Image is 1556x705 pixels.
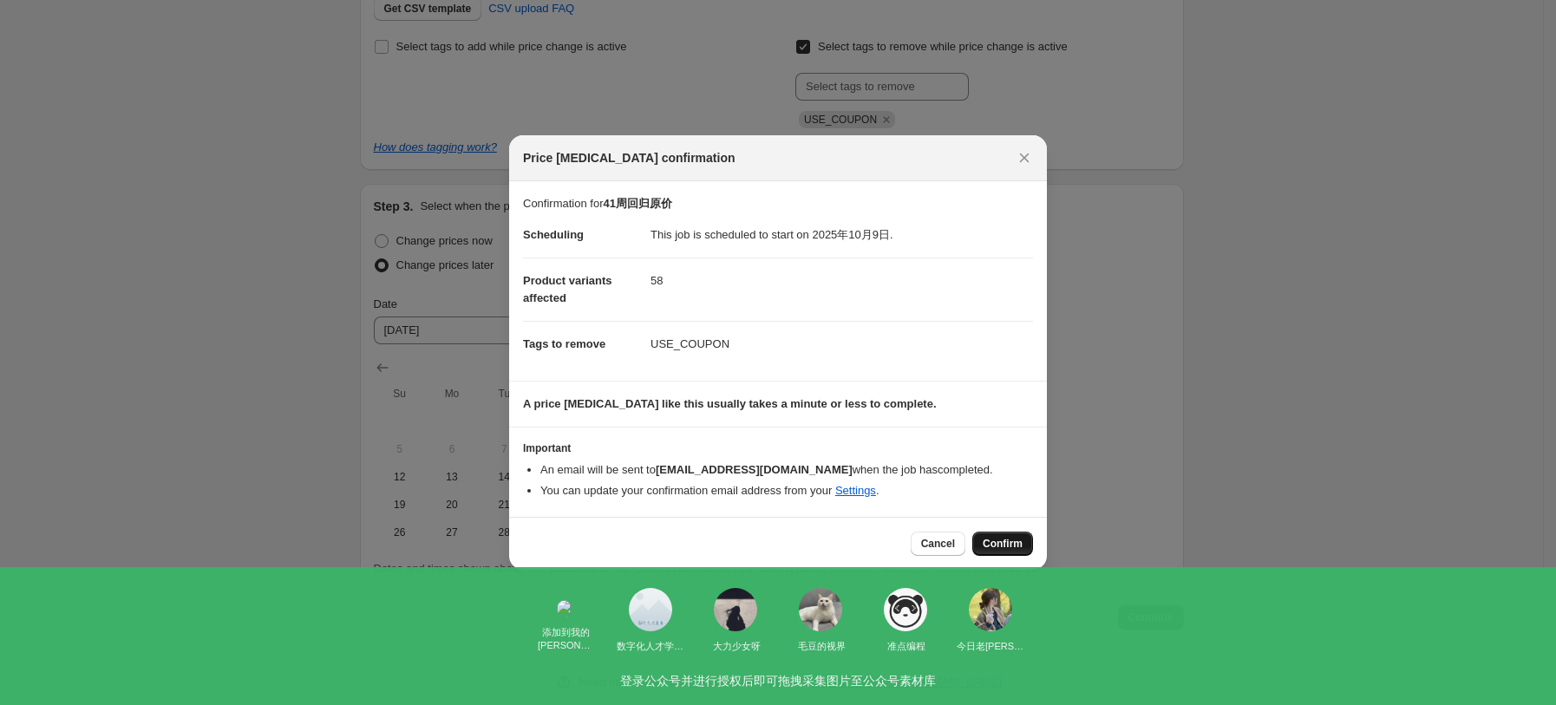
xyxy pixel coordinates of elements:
button: Confirm [972,532,1033,556]
a: Settings [835,484,876,497]
span: Confirm [983,537,1023,551]
li: You can update your confirmation email address from your . [540,482,1033,499]
p: Confirmation for [523,195,1033,212]
b: 41周回归原价 [603,197,671,210]
li: An email will be sent to when the job has completed . [540,461,1033,479]
span: Price [MEDICAL_DATA] confirmation [523,149,736,166]
h3: Important [523,441,1033,455]
b: [EMAIL_ADDRESS][DOMAIN_NAME] [656,463,853,476]
button: Cancel [911,532,965,556]
button: Close [1012,146,1036,170]
span: Tags to remove [523,337,605,350]
dd: 58 [651,258,1033,304]
dd: This job is scheduled to start on 2025年10月9日. [651,212,1033,258]
dd: USE_COUPON [651,321,1033,367]
span: Product variants affected [523,274,612,304]
b: A price [MEDICAL_DATA] like this usually takes a minute or less to complete. [523,397,937,410]
span: Scheduling [523,228,584,241]
span: Cancel [921,537,955,551]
